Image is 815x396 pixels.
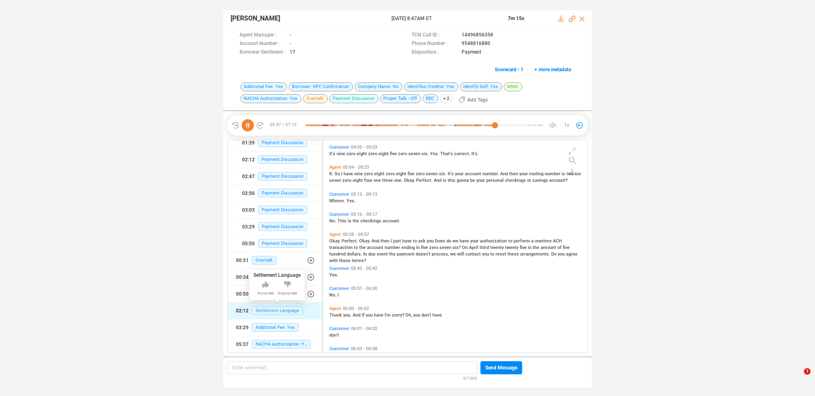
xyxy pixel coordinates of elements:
[558,251,566,257] span: you
[234,202,322,218] button: 03:03Payment Discussion
[234,185,322,201] button: 02:56Payment Discussion
[561,171,566,177] span: is
[564,119,569,132] span: 1x
[242,237,255,250] div: 05:50
[360,218,383,224] span: checkings
[242,220,255,233] div: 03:29
[453,245,462,250] span: six?
[329,306,341,311] span: Agent
[462,48,481,57] span: Payment
[563,245,570,250] span: five
[413,312,421,318] span: you
[463,374,477,381] span: 0/1000
[551,251,558,257] span: Do
[341,171,344,177] span: I
[462,245,469,250] span: On
[421,245,429,250] span: five
[236,304,249,317] div: 02:12
[228,286,322,302] button: 00:50Agent: RPC Check
[353,178,364,183] span: eight
[380,94,421,103] span: Proper Talk - Off
[352,258,366,263] span: terms?
[374,178,382,183] span: one
[234,219,322,235] button: 03:29Payment Discussion
[443,178,448,183] span: is
[453,93,493,106] button: Add Tags
[470,178,476,183] span: be
[329,192,349,197] span: Customer
[342,238,359,244] span: Perfect.
[416,178,434,183] span: Perfect.
[465,251,482,257] span: contact
[453,238,460,244] span: we
[432,251,450,257] span: process,
[236,321,249,334] div: 03:29
[264,119,306,131] span: 05:47 / 07:15
[527,178,532,183] span: or
[402,238,413,244] span: have
[329,346,349,351] span: Customer
[392,15,498,22] span: [DATE] 8:47AM ET
[252,256,276,265] span: Overtalk
[329,245,354,250] span: transaction
[486,178,505,183] span: personal
[329,326,349,331] span: Customer
[482,171,500,177] span: number.
[337,151,346,156] span: nine
[508,238,514,244] span: to
[346,198,355,204] span: Yes.
[500,171,509,177] span: And
[787,368,807,388] iframe: Intercom live chat
[391,238,393,244] span: I
[236,254,249,267] div: 00:31
[355,82,403,91] span: Company Name: No
[429,245,439,250] span: zero
[329,151,337,156] span: It's
[426,171,439,177] span: seven
[427,238,435,244] span: you
[242,153,255,166] div: 02:12
[240,40,285,48] span: Account Number :
[804,368,810,375] span: 1
[366,312,374,318] span: you
[457,178,470,183] span: gonna
[448,171,455,177] span: It's
[450,251,457,257] span: we
[421,151,430,156] span: six.
[329,272,338,278] span: Yes.
[378,151,390,156] span: eight
[405,312,413,318] span: Oh,
[412,48,457,57] span: Disposition :
[349,212,379,217] span: 05:16 - 05:17
[412,40,457,48] span: Phone Number :
[421,312,432,318] span: don't
[240,31,285,40] span: Agent Manager :
[234,235,322,252] button: 05:50Payment Discussion
[412,31,457,40] span: TCN Call ID :
[348,218,353,224] span: is
[367,245,385,250] span: account
[327,142,587,351] div: grid
[435,238,446,244] span: Does
[508,16,524,21] span: 7m 15s
[258,239,307,248] span: Payment Discussion
[234,152,322,168] button: 02:12Payment Discussion
[485,361,517,374] span: Send Message
[439,171,448,177] span: six.
[385,312,392,318] span: I'm
[416,171,426,177] span: zero
[398,151,408,156] span: zero
[377,251,389,257] span: event
[252,290,296,298] span: Agent: RPC Check
[575,171,581,177] span: six
[258,206,307,214] span: Payment Discussion
[329,333,339,338] span: don't
[430,151,440,156] span: Yes.
[462,40,490,48] span: 9548816880
[534,63,571,76] span: + more metadata
[258,138,307,147] span: Payment Discussion
[335,171,341,177] span: So
[341,306,371,311] span: 06:00 - 06:02
[349,326,379,331] span: 06:01 - 06:02
[480,238,508,244] span: authorization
